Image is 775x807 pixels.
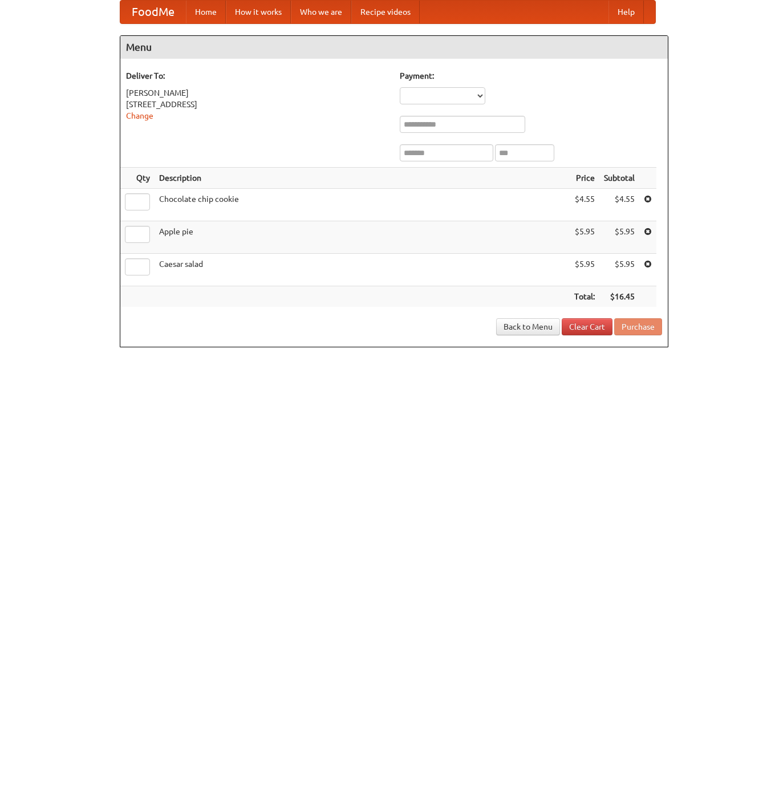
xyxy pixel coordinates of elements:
[599,189,639,221] td: $4.55
[570,221,599,254] td: $5.95
[186,1,226,23] a: Home
[126,111,153,120] a: Change
[126,70,388,82] h5: Deliver To:
[570,189,599,221] td: $4.55
[570,254,599,286] td: $5.95
[120,1,186,23] a: FoodMe
[120,168,155,189] th: Qty
[400,70,662,82] h5: Payment:
[599,254,639,286] td: $5.95
[496,318,560,335] a: Back to Menu
[155,254,570,286] td: Caesar salad
[155,189,570,221] td: Chocolate chip cookie
[599,286,639,307] th: $16.45
[562,318,612,335] a: Clear Cart
[570,168,599,189] th: Price
[570,286,599,307] th: Total:
[155,221,570,254] td: Apple pie
[226,1,291,23] a: How it works
[614,318,662,335] button: Purchase
[599,168,639,189] th: Subtotal
[126,87,388,99] div: [PERSON_NAME]
[351,1,420,23] a: Recipe videos
[155,168,570,189] th: Description
[608,1,644,23] a: Help
[120,36,668,59] h4: Menu
[126,99,388,110] div: [STREET_ADDRESS]
[291,1,351,23] a: Who we are
[599,221,639,254] td: $5.95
